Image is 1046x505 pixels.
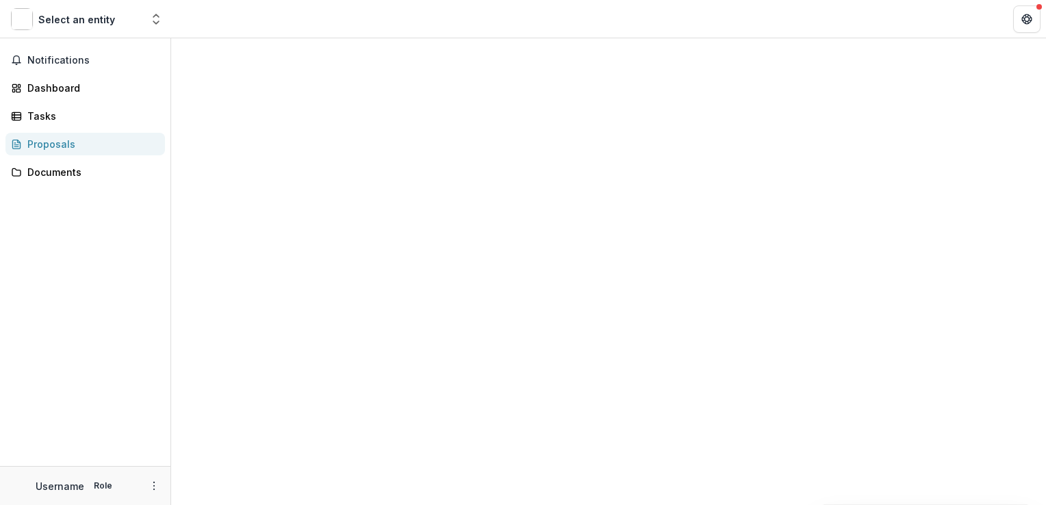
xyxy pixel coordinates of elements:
[1013,5,1041,33] button: Get Help
[5,105,165,127] a: Tasks
[27,55,160,66] span: Notifications
[5,77,165,99] a: Dashboard
[27,81,154,95] div: Dashboard
[5,161,165,183] a: Documents
[27,109,154,123] div: Tasks
[146,478,162,494] button: More
[146,5,166,33] button: Open entity switcher
[5,49,165,71] button: Notifications
[38,12,115,27] div: Select an entity
[5,133,165,155] a: Proposals
[11,8,33,30] img: Select an entity
[27,165,154,179] div: Documents
[90,480,116,492] p: Role
[27,137,154,151] div: Proposals
[36,479,84,493] p: Username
